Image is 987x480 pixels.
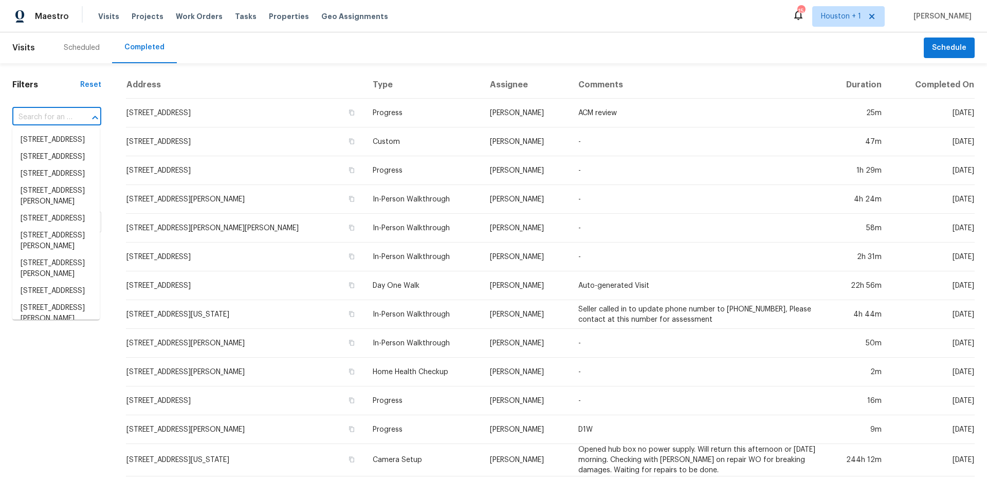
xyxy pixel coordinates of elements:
[570,127,825,156] td: -
[890,127,975,156] td: [DATE]
[347,455,356,464] button: Copy Address
[124,42,164,52] div: Completed
[126,214,364,243] td: [STREET_ADDRESS][PERSON_NAME][PERSON_NAME]
[890,271,975,300] td: [DATE]
[482,127,570,156] td: [PERSON_NAME]
[890,415,975,444] td: [DATE]
[347,252,356,261] button: Copy Address
[321,11,388,22] span: Geo Assignments
[12,227,100,255] li: [STREET_ADDRESS][PERSON_NAME]
[364,243,482,271] td: In-Person Walkthrough
[126,243,364,271] td: [STREET_ADDRESS]
[890,185,975,214] td: [DATE]
[825,99,890,127] td: 25m
[347,309,356,319] button: Copy Address
[12,210,100,227] li: [STREET_ADDRESS]
[269,11,309,22] span: Properties
[797,6,805,16] div: 15
[364,329,482,358] td: In-Person Walkthrough
[12,165,100,182] li: [STREET_ADDRESS]
[364,185,482,214] td: In-Person Walkthrough
[482,358,570,386] td: [PERSON_NAME]
[35,11,69,22] span: Maestro
[890,243,975,271] td: [DATE]
[570,358,825,386] td: -
[825,415,890,444] td: 9m
[126,156,364,185] td: [STREET_ADDRESS]
[825,214,890,243] td: 58m
[570,271,825,300] td: Auto-generated Visit
[570,71,825,99] th: Comments
[825,127,890,156] td: 47m
[347,194,356,204] button: Copy Address
[364,444,482,476] td: Camera Setup
[570,99,825,127] td: ACM review
[12,36,35,59] span: Visits
[482,271,570,300] td: [PERSON_NAME]
[98,11,119,22] span: Visits
[932,42,966,54] span: Schedule
[347,137,356,146] button: Copy Address
[890,358,975,386] td: [DATE]
[364,127,482,156] td: Custom
[825,329,890,358] td: 50m
[12,132,100,149] li: [STREET_ADDRESS]
[88,110,102,125] button: Close
[825,444,890,476] td: 244h 12m
[570,444,825,476] td: Opened hub box no power supply. Will return this afternoon or [DATE] morning. Checking with [PERS...
[347,223,356,232] button: Copy Address
[570,386,825,415] td: -
[570,214,825,243] td: -
[482,214,570,243] td: [PERSON_NAME]
[825,300,890,329] td: 4h 44m
[825,243,890,271] td: 2h 31m
[825,71,890,99] th: Duration
[12,300,100,327] li: [STREET_ADDRESS][PERSON_NAME]
[482,329,570,358] td: [PERSON_NAME]
[347,424,356,434] button: Copy Address
[347,108,356,117] button: Copy Address
[825,386,890,415] td: 16m
[890,300,975,329] td: [DATE]
[482,386,570,415] td: [PERSON_NAME]
[482,300,570,329] td: [PERSON_NAME]
[825,185,890,214] td: 4h 24m
[890,444,975,476] td: [DATE]
[64,43,100,53] div: Scheduled
[890,214,975,243] td: [DATE]
[570,300,825,329] td: Seller called in to update phone number to [PHONE_NUMBER], Please contact at this number for asse...
[126,358,364,386] td: [STREET_ADDRESS][PERSON_NAME]
[126,300,364,329] td: [STREET_ADDRESS][US_STATE]
[482,415,570,444] td: [PERSON_NAME]
[12,80,80,90] h1: Filters
[482,243,570,271] td: [PERSON_NAME]
[364,71,482,99] th: Type
[364,386,482,415] td: Progress
[126,71,364,99] th: Address
[570,156,825,185] td: -
[347,165,356,175] button: Copy Address
[126,386,364,415] td: [STREET_ADDRESS]
[890,329,975,358] td: [DATE]
[364,99,482,127] td: Progress
[364,214,482,243] td: In-Person Walkthrough
[570,415,825,444] td: D1W
[12,255,100,283] li: [STREET_ADDRESS][PERSON_NAME]
[347,338,356,347] button: Copy Address
[176,11,223,22] span: Work Orders
[364,300,482,329] td: In-Person Walkthrough
[890,156,975,185] td: [DATE]
[347,281,356,290] button: Copy Address
[132,11,163,22] span: Projects
[482,99,570,127] td: [PERSON_NAME]
[482,156,570,185] td: [PERSON_NAME]
[821,11,861,22] span: Houston + 1
[126,444,364,476] td: [STREET_ADDRESS][US_STATE]
[909,11,972,22] span: [PERSON_NAME]
[890,386,975,415] td: [DATE]
[12,109,72,125] input: Search for an address...
[570,185,825,214] td: -
[482,71,570,99] th: Assignee
[825,156,890,185] td: 1h 29m
[235,13,257,20] span: Tasks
